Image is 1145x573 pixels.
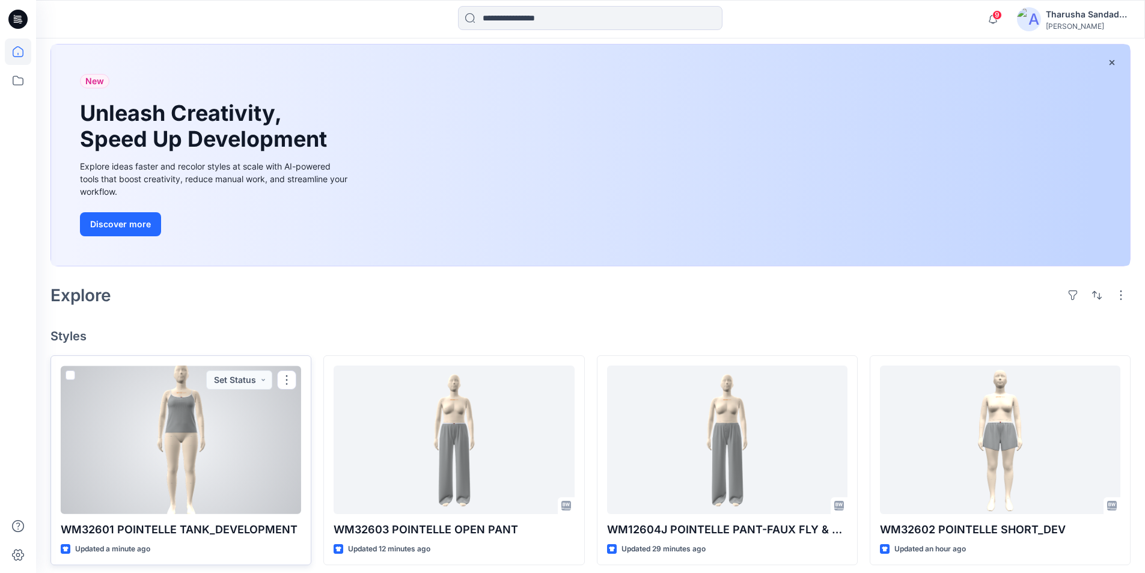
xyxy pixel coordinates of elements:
p: Updated an hour ago [894,543,966,556]
span: New [85,74,104,88]
p: WM32602 POINTELLE SHORT_DEV [880,521,1120,538]
h4: Styles [50,329,1131,343]
span: 9 [992,10,1002,20]
p: WM12604J POINTELLE PANT-FAUX FLY & BUTTONS + PICOT [607,521,847,538]
h1: Unleash Creativity, Speed Up Development [80,100,332,152]
div: Explore ideas faster and recolor styles at scale with AI-powered tools that boost creativity, red... [80,160,350,198]
div: [PERSON_NAME] [1046,22,1130,31]
p: Updated 12 minutes ago [348,543,430,556]
p: WM32601 POINTELLE TANK_DEVELOPMENT [61,521,301,538]
a: Discover more [80,212,350,236]
p: Updated a minute ago [75,543,150,556]
a: WM32603 POINTELLE OPEN PANT [334,366,574,514]
button: Discover more [80,212,161,236]
a: WM12604J POINTELLE PANT-FAUX FLY & BUTTONS + PICOT [607,366,847,514]
p: WM32603 POINTELLE OPEN PANT [334,521,574,538]
a: WM32601 POINTELLE TANK_DEVELOPMENT [61,366,301,514]
h2: Explore [50,286,111,305]
img: avatar [1017,7,1041,31]
a: WM32602 POINTELLE SHORT_DEV [880,366,1120,514]
p: Updated 29 minutes ago [621,543,706,556]
div: Tharusha Sandadeepa [1046,7,1130,22]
